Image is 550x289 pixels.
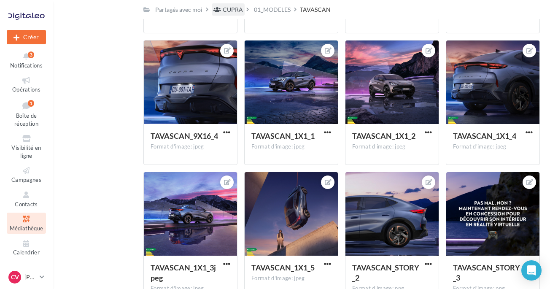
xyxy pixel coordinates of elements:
a: CV [PERSON_NAME] [7,269,46,285]
button: Notifications 3 [7,50,46,70]
span: Médiathèque [10,225,43,232]
div: Format d'image: jpeg [251,275,331,282]
span: Opérations [12,86,40,93]
div: 1 [28,100,34,107]
div: Nouvelle campagne [7,30,46,44]
a: Médiathèque [7,213,46,233]
span: CV [11,273,19,281]
span: TAVASCAN_STORY_2 [352,263,419,282]
button: Créer [7,30,46,44]
p: [PERSON_NAME] [24,273,36,281]
div: Open Intercom Messenger [521,260,542,281]
a: Boîte de réception1 [7,98,46,129]
a: Opérations [7,74,46,95]
span: TAVASCAN_1X1_1 [251,131,315,140]
span: Notifications [10,62,43,69]
div: CUPRA [223,5,243,14]
div: TAVASCAN [300,5,331,14]
a: Campagnes [7,164,46,185]
span: TAVASCAN_1X1_3jpeg [151,263,216,282]
div: 01_MODELES [254,5,291,14]
div: 3 [28,51,34,58]
span: TAVASCAN_1X1_5 [251,263,315,272]
a: Calendrier [7,237,46,258]
span: Campagnes [11,176,41,183]
span: Contacts [15,201,38,208]
span: TAVASCAN_1X1_2 [352,131,415,140]
span: Calendrier [13,249,40,256]
div: Format d'image: jpeg [151,143,230,151]
a: Contacts [7,189,46,209]
span: TAVASCAN_9X16_4 [151,131,218,140]
span: Boîte de réception [14,112,38,127]
a: Visibilité en ligne [7,132,46,161]
div: Format d'image: jpeg [352,143,432,151]
div: Partagés avec moi [155,5,202,14]
span: Visibilité en ligne [11,144,41,159]
span: TAVASCAN_1X1_4 [453,131,516,140]
div: Format d'image: jpeg [453,143,533,151]
span: TAVASCAN_STORY_3 [453,263,520,282]
div: Format d'image: jpeg [251,143,331,151]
